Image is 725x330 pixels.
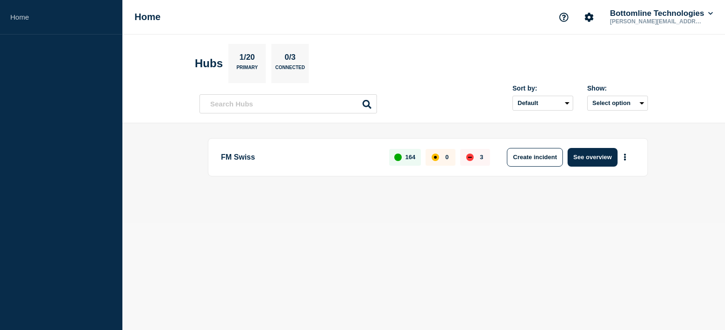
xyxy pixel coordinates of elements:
p: Primary [236,65,258,75]
button: Support [554,7,574,27]
button: Create incident [507,148,563,167]
div: down [466,154,474,161]
select: Sort by [512,96,573,111]
div: Sort by: [512,84,573,92]
p: 164 [405,154,416,161]
div: up [394,154,402,161]
button: Select option [587,96,648,111]
button: Account settings [579,7,599,27]
p: [PERSON_NAME][EMAIL_ADDRESS][DOMAIN_NAME] [608,18,705,25]
p: 0/3 [281,53,299,65]
div: Show: [587,84,648,92]
h2: Hubs [195,57,223,70]
button: More actions [619,148,631,166]
p: 3 [480,154,483,161]
div: affected [432,154,439,161]
p: FM Swiss [221,148,378,167]
p: Connected [275,65,305,75]
button: Bottomline Technologies [608,9,715,18]
button: See overview [568,148,617,167]
h1: Home [135,12,161,22]
input: Search Hubs [199,94,377,113]
p: 0 [445,154,448,161]
p: 1/20 [236,53,258,65]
